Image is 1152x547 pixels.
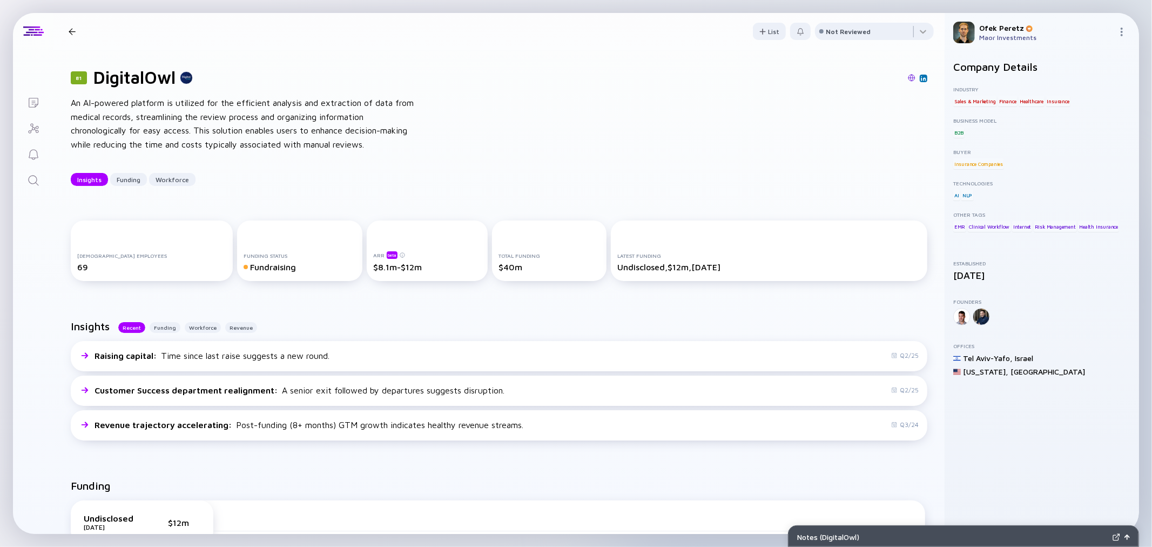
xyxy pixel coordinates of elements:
[979,23,1113,32] div: Ofek Peretz
[225,322,257,333] button: Revenue
[979,34,1113,42] div: Maor Investments
[891,351,919,359] div: Q2/25
[244,252,355,259] div: Funding Status
[953,149,1130,155] div: Buyer
[753,23,786,40] button: List
[617,262,921,272] div: Undisclosed, $12m, [DATE]
[1113,533,1120,541] img: Expand Notes
[373,251,481,259] div: ARR
[95,420,234,430] span: Revenue trajectory accelerating :
[13,141,53,166] a: Reminders
[998,96,1018,106] div: Finance
[95,351,159,361] span: Raising capital :
[953,368,961,376] img: United States Flag
[953,211,1130,218] div: Other Tags
[953,158,1004,169] div: Insurance Companies
[891,386,919,394] div: Q2/25
[908,74,915,82] img: DigitalOwl Website
[1117,28,1126,36] img: Menu
[953,22,975,43] img: Ofek Profile Picture
[95,420,523,430] div: Post-funding (8+ months) GTM growth indicates healthy revenue streams.
[968,221,1011,232] div: Clinical Workflow
[244,262,355,272] div: Fundraising
[71,96,416,151] div: An AI-powered platform is utilized for the efficient analysis and extraction of data from medical...
[93,67,176,88] h1: DigitalOwl
[1046,96,1070,106] div: Insurance
[95,351,329,361] div: Time since last raise suggests a new round.
[953,127,965,138] div: B2B
[13,166,53,192] a: Search
[77,262,226,272] div: 69
[149,171,196,188] div: Workforce
[953,355,961,362] img: Israel Flag
[1015,353,1033,363] div: Israel
[77,252,226,259] div: [DEMOGRAPHIC_DATA] Employees
[1019,96,1045,106] div: Healthcare
[84,513,138,523] div: Undisclosed
[953,298,1130,305] div: Founders
[110,173,147,186] button: Funding
[953,221,966,232] div: EMR
[953,61,1130,73] h2: Company Details
[953,180,1130,186] div: Technologies
[961,190,973,201] div: NLP
[71,173,108,186] button: Insights
[150,322,180,333] button: Funding
[963,367,1008,376] div: [US_STATE] ,
[13,115,53,141] a: Investor Map
[498,252,599,259] div: Total Funding
[71,479,111,492] h2: Funding
[953,96,997,106] div: Sales & Marketing
[498,262,599,272] div: $40m
[110,171,147,188] div: Funding
[953,260,1130,266] div: Established
[953,343,1130,349] div: Offices
[185,322,221,333] button: Workforce
[953,117,1130,124] div: Business Model
[71,320,110,332] h2: Insights
[953,86,1130,92] div: Industry
[617,252,921,259] div: Latest Funding
[13,89,53,115] a: Lists
[373,262,481,272] div: $8.1m-$12m
[963,353,1013,363] div: Tel Aviv-Yafo ,
[1078,221,1119,232] div: Health Insurance
[95,385,280,395] span: Customer Success department realignment :
[953,190,960,201] div: AI
[387,251,398,259] div: beta
[921,76,926,81] img: DigitalOwl Linkedin Page
[84,523,138,531] div: [DATE]
[826,28,871,36] div: Not Reviewed
[71,171,108,188] div: Insights
[1010,367,1085,376] div: [GEOGRAPHIC_DATA]
[95,385,504,395] div: A senior exit followed by departures suggests disruption.
[1124,535,1130,540] img: Open Notes
[1034,221,1077,232] div: Risk Management
[168,518,200,528] div: $12m
[891,421,919,429] div: Q3/24
[953,270,1130,281] div: [DATE]
[149,173,196,186] button: Workforce
[1012,221,1032,232] div: Internet
[71,71,87,84] div: 81
[797,532,1108,542] div: Notes ( DigitalOwl )
[118,322,145,333] button: Recent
